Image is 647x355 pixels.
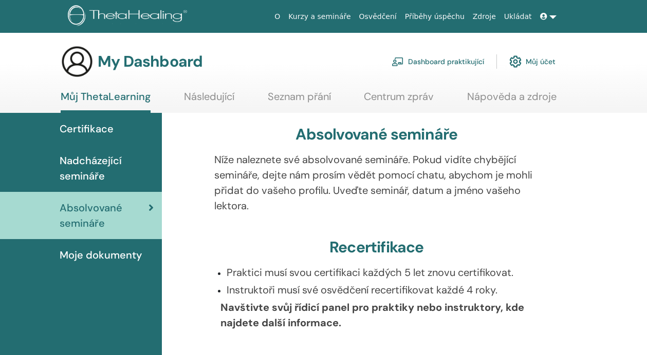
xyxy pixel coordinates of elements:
[392,50,484,73] a: Dashboard praktikující
[509,50,556,73] a: Můj účet
[61,45,94,78] img: generic-user-icon.jpg
[500,7,536,26] a: Ukládat
[295,125,457,144] h3: Absolvované semináře
[184,90,234,110] a: Následující
[401,7,469,26] a: Příběhy úspěchu
[98,52,202,71] h3: My Dashboard
[329,238,424,257] h3: Recertifikace
[284,7,355,26] a: Kurzy a semináře
[355,7,401,26] a: Osvědčení
[61,90,151,113] a: Můj ThetaLearning
[509,53,522,70] img: cog.svg
[467,90,557,110] a: Nápověda a zdroje
[60,121,114,136] span: Certifikace
[227,282,539,298] p: Instruktoři musí své osvědčení recertifikovat každé 4 roky.
[227,265,539,280] p: Praktici musí svou certifikaci každých 5 let znovu certifikovat.
[469,7,500,26] a: Zdroje
[220,301,524,329] b: Navštivte svůj řídicí panel pro praktiky nebo instruktory, kde najdete další informace.
[60,200,149,231] span: Absolvované semináře
[214,152,539,213] p: Níže naleznete své absolvované semináře. Pokud vidíte chybějící semináře, dejte nám prosím vědět ...
[270,7,284,26] a: O
[60,153,154,184] span: Nadcházející semináře
[364,90,434,110] a: Centrum zpráv
[392,57,404,66] img: chalkboard-teacher.svg
[68,5,191,28] img: logo.png
[60,247,142,263] span: Moje dokumenty
[268,90,331,110] a: Seznam přání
